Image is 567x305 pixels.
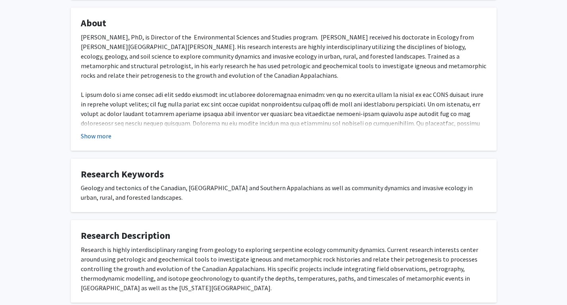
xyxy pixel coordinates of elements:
h4: Research Keywords [81,169,487,180]
div: Research is highly interdisciplinary ranging from geology to exploring serpentine ecology communi... [81,245,487,293]
button: Show more [81,131,111,141]
div: [PERSON_NAME], PhD, is Director of the Environmental Sciences and Studies program. [PERSON_NAME] ... [81,32,487,176]
h4: About [81,18,487,29]
div: Geology and tectonics of the Canadian, [GEOGRAPHIC_DATA] and Southern Appalachians as well as com... [81,183,487,202]
iframe: Chat [6,269,34,299]
h4: Research Description [81,230,487,242]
